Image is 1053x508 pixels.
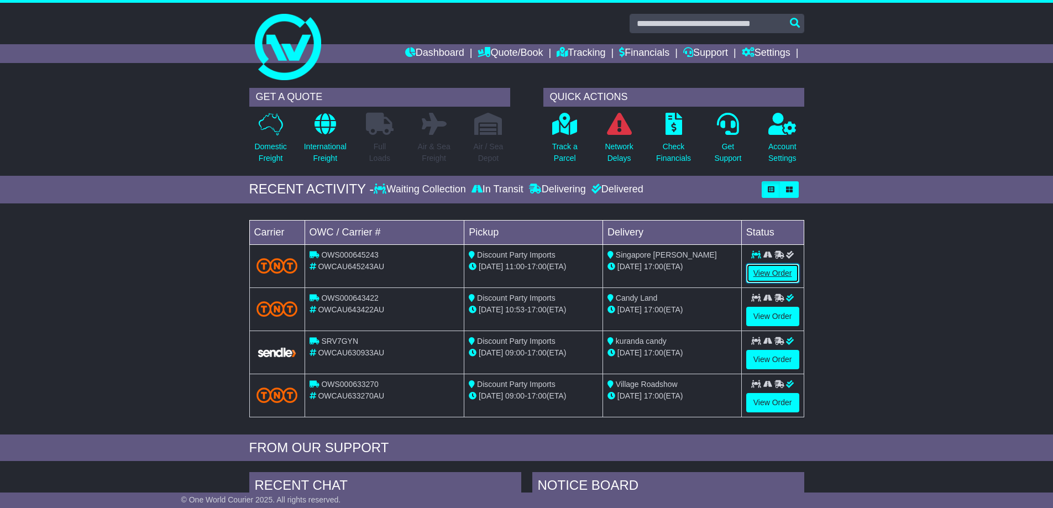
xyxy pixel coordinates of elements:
[304,141,347,164] p: International Freight
[619,44,669,63] a: Financials
[254,141,286,164] p: Domestic Freight
[741,220,804,244] td: Status
[469,261,598,273] div: - (ETA)
[256,387,298,402] img: TNT_Domestic.png
[644,348,663,357] span: 17:00
[616,294,658,302] span: Candy Land
[318,391,384,400] span: OWCAU633270AU
[552,112,578,170] a: Track aParcel
[607,390,737,402] div: (ETA)
[477,294,556,302] span: Discount Party Imports
[478,44,543,63] a: Quote/Book
[644,305,663,314] span: 17:00
[607,347,737,359] div: (ETA)
[469,347,598,359] div: - (ETA)
[714,112,742,170] a: GetSupport
[768,112,797,170] a: AccountSettings
[505,348,525,357] span: 09:00
[321,380,379,389] span: OWS000633270
[249,88,510,107] div: GET A QUOTE
[469,390,598,402] div: - (ETA)
[256,258,298,273] img: TNT_Domestic.png
[746,350,799,369] a: View Order
[321,337,358,345] span: SRV7GYN
[474,141,504,164] p: Air / Sea Depot
[303,112,347,170] a: InternationalFreight
[742,44,790,63] a: Settings
[477,250,556,259] span: Discount Party Imports
[543,88,804,107] div: QUICK ACTIONS
[181,495,341,504] span: © One World Courier 2025. All rights reserved.
[616,250,717,259] span: Singapore [PERSON_NAME]
[552,141,578,164] p: Track a Parcel
[644,391,663,400] span: 17:00
[714,141,741,164] p: Get Support
[477,337,556,345] span: Discount Party Imports
[656,141,691,164] p: Check Financials
[527,305,547,314] span: 17:00
[464,220,603,244] td: Pickup
[557,44,605,63] a: Tracking
[249,440,804,456] div: FROM OUR SUPPORT
[605,141,633,164] p: Network Delays
[532,472,804,502] div: NOTICE BOARD
[374,184,468,196] div: Waiting Collection
[418,141,450,164] p: Air & Sea Freight
[683,44,728,63] a: Support
[617,391,642,400] span: [DATE]
[527,391,547,400] span: 17:00
[305,220,464,244] td: OWC / Carrier #
[505,305,525,314] span: 10:53
[249,472,521,502] div: RECENT CHAT
[526,184,589,196] div: Delivering
[604,112,633,170] a: NetworkDelays
[746,264,799,283] a: View Order
[746,307,799,326] a: View Order
[607,261,737,273] div: (ETA)
[617,262,642,271] span: [DATE]
[616,337,667,345] span: kuranda candy
[527,262,547,271] span: 17:00
[469,304,598,316] div: - (ETA)
[617,348,642,357] span: [DATE]
[477,380,556,389] span: Discount Party Imports
[479,348,503,357] span: [DATE]
[505,262,525,271] span: 11:00
[256,301,298,316] img: TNT_Domestic.png
[405,44,464,63] a: Dashboard
[505,391,525,400] span: 09:00
[321,250,379,259] span: OWS000645243
[589,184,643,196] div: Delivered
[617,305,642,314] span: [DATE]
[656,112,691,170] a: CheckFinancials
[479,262,503,271] span: [DATE]
[249,181,374,197] div: RECENT ACTIVITY -
[616,380,678,389] span: Village Roadshow
[607,304,737,316] div: (ETA)
[254,112,287,170] a: DomesticFreight
[746,393,799,412] a: View Order
[366,141,394,164] p: Full Loads
[256,347,298,358] img: GetCarrierServiceLogo
[318,348,384,357] span: OWCAU630933AU
[603,220,741,244] td: Delivery
[479,391,503,400] span: [DATE]
[318,262,384,271] span: OWCAU645243AU
[527,348,547,357] span: 17:00
[249,220,305,244] td: Carrier
[644,262,663,271] span: 17:00
[768,141,797,164] p: Account Settings
[318,305,384,314] span: OWCAU643422AU
[469,184,526,196] div: In Transit
[321,294,379,302] span: OWS000643422
[479,305,503,314] span: [DATE]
